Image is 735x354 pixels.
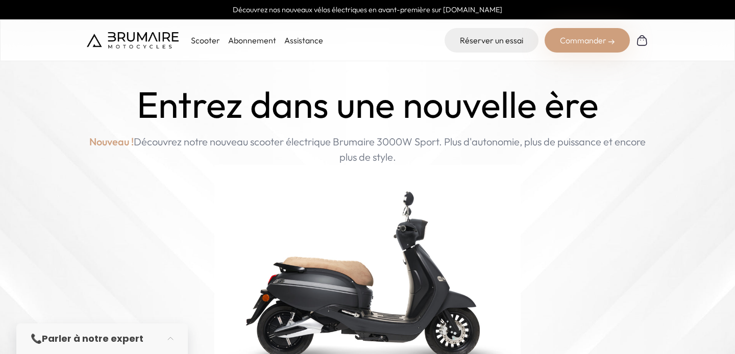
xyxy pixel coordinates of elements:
[284,35,323,45] a: Assistance
[191,34,220,46] p: Scooter
[228,35,276,45] a: Abonnement
[137,84,599,126] h1: Entrez dans une nouvelle ère
[545,28,630,53] div: Commander
[87,134,648,165] p: Découvrez notre nouveau scooter électrique Brumaire 3000W Sport. Plus d'autonomie, plus de puissa...
[608,39,615,45] img: right-arrow-2.png
[89,134,134,149] span: Nouveau !
[636,34,648,46] img: Panier
[87,32,179,48] img: Brumaire Motocycles
[445,28,538,53] a: Réserver un essai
